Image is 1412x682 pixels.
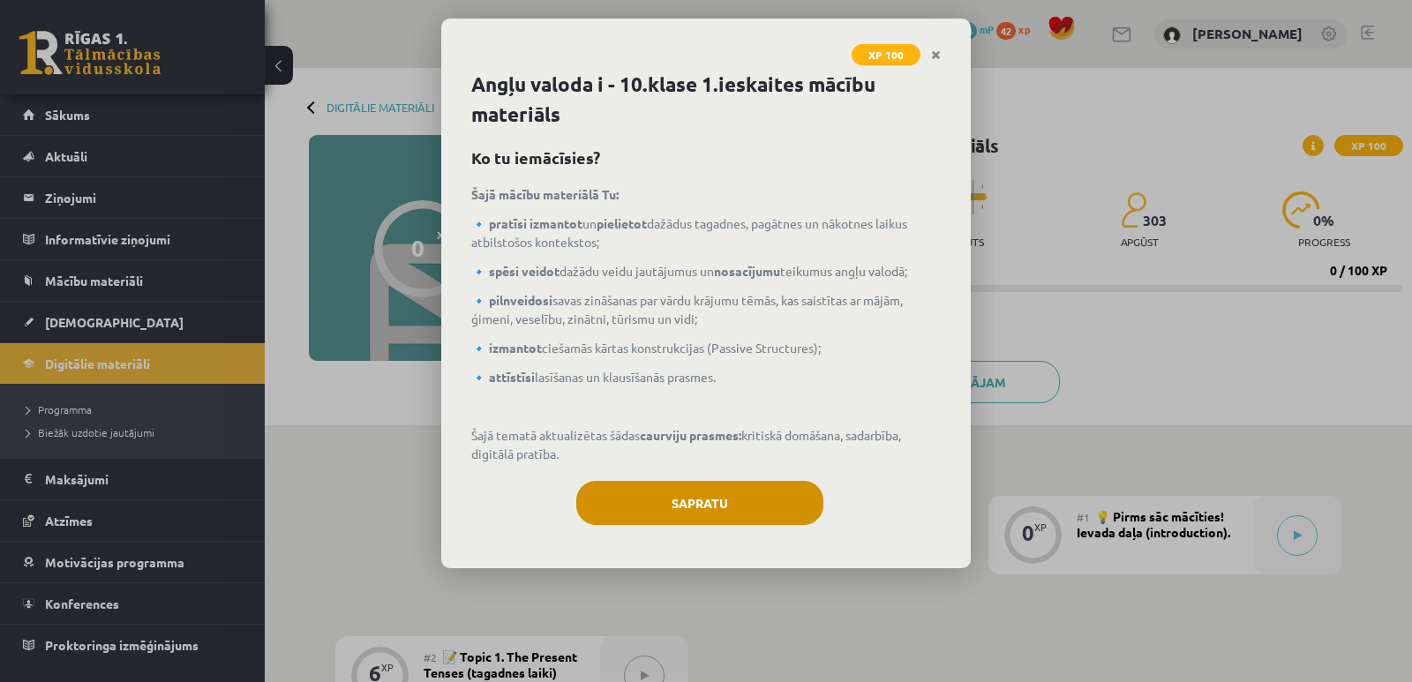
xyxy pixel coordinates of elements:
h1: Angļu valoda i - 10.klase 1.ieskaites mācību materiāls [471,70,941,130]
h2: Ko tu iemācīsies? [471,146,941,169]
p: lasīšanas un klausīšanās prasmes. [471,368,941,386]
button: Sapratu [576,481,823,525]
p: ciešamās kārtas konstrukcijas (Passive Structures); [471,339,941,357]
strong: caurviju prasmes: [640,427,741,443]
strong: 🔹 attīstīsi [471,369,535,385]
strong: 🔹 izmantot [471,340,542,356]
strong: pielietot [597,215,647,231]
strong: 🔹 pilnveidosi [471,292,552,308]
strong: 🔹 spēsi veidot [471,263,560,279]
p: dažādu veidu jautājumus un teikumus angļu valodā; [471,262,941,281]
strong: 🔹 pratīsi izmantot [471,215,582,231]
strong: Šajā mācību materiālā Tu: [471,186,619,202]
p: savas zināšanas par vārdu krājumu tēmās, kas saistītas ar mājām, ģimeni, veselību, zinātni, tūris... [471,291,941,328]
a: Close [920,38,951,72]
strong: nosacījumu [714,263,780,279]
span: XP 100 [852,44,920,65]
p: Šajā tematā aktualizētas šādas kritiskā domāšana, sadarbība, digitālā pratība. [471,426,941,463]
p: un dažādus tagadnes, pagātnes un nākotnes laikus atbilstošos kontekstos; [471,214,941,251]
